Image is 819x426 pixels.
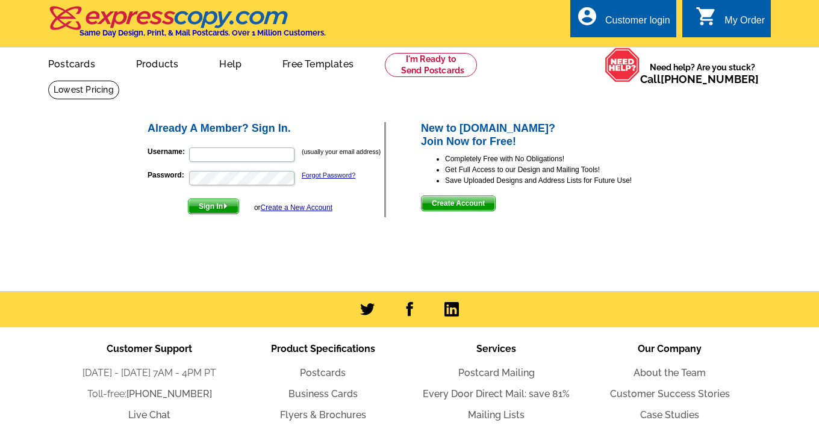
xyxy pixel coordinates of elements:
[661,73,759,85] a: [PHONE_NUMBER]
[300,367,346,378] a: Postcards
[476,343,516,354] span: Services
[117,49,198,77] a: Products
[302,171,355,179] a: Forgot Password?
[445,175,673,186] li: Save Uploaded Designs and Address Lists for Future Use!
[423,388,570,400] a: Every Door Direct Mail: save 81%
[261,203,332,212] a: Create a New Account
[610,388,730,400] a: Customer Success Stories
[188,199,239,214] button: Sign In
[640,73,759,85] span: Call
[29,49,114,77] a: Postcards
[148,146,188,157] label: Username:
[48,14,326,37] a: Same Day Design, Print, & Mail Postcards. Over 1 Million Customers.
[640,61,765,85] span: Need help? Are you stuck?
[724,15,765,32] div: My Order
[696,5,717,27] i: shopping_cart
[640,409,699,421] a: Case Studies
[445,153,673,164] li: Completely Free with No Obligations!
[576,13,670,28] a: account_circle Customer login
[263,49,373,77] a: Free Templates
[200,49,261,77] a: Help
[458,367,535,378] a: Postcard Mailing
[605,48,640,82] img: help
[63,387,236,401] li: Toll-free:
[605,15,670,32] div: Customer login
[421,196,496,211] button: Create Account
[223,203,228,209] img: button-next-arrow-white.png
[271,343,375,354] span: Product Specifications
[302,148,381,155] small: (usually your email address)
[128,409,170,421] a: Live Chat
[696,13,765,28] a: shopping_cart My Order
[576,5,598,27] i: account_circle
[422,196,495,211] span: Create Account
[148,170,188,181] label: Password:
[148,122,384,135] h2: Already A Member? Sign In.
[421,122,673,148] h2: New to [DOMAIN_NAME]? Join Now for Free!
[468,409,525,421] a: Mailing Lists
[188,199,238,214] span: Sign In
[79,28,326,37] h4: Same Day Design, Print, & Mail Postcards. Over 1 Million Customers.
[638,343,702,354] span: Our Company
[280,409,366,421] a: Flyers & Brochures
[445,164,673,175] li: Get Full Access to our Design and Mailing Tools!
[126,388,212,400] a: [PHONE_NUMBER]
[63,366,236,380] li: [DATE] - [DATE] 7AM - 4PM PT
[634,367,706,378] a: About the Team
[107,343,192,354] span: Customer Support
[288,388,358,400] a: Business Cards
[254,202,332,213] div: or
